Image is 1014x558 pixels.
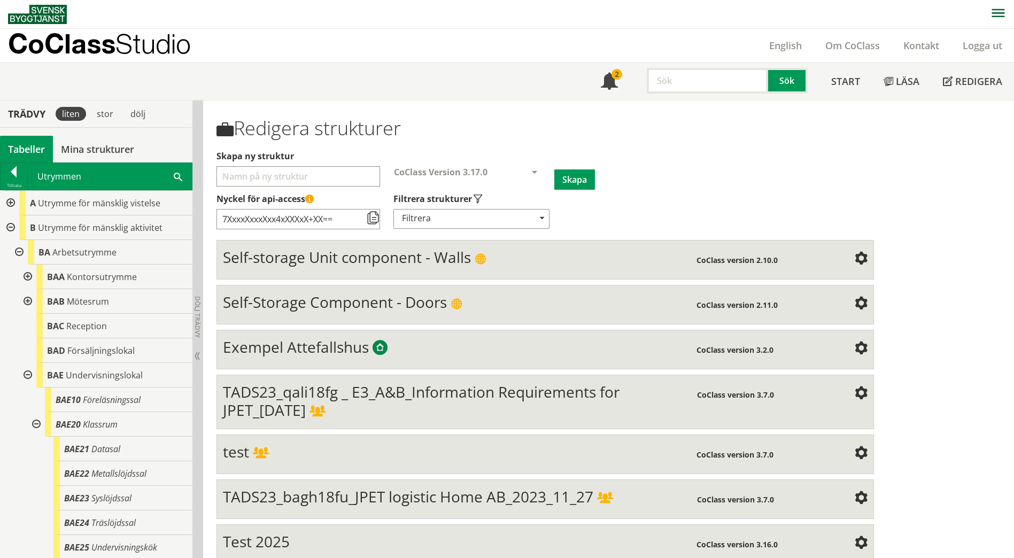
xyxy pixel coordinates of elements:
[193,296,202,338] span: Dölj trädvy
[8,37,191,50] p: CoClass
[30,197,36,209] span: A
[393,193,472,205] font: Filtrera strukturer
[855,387,868,400] span: Inställningar
[67,345,135,356] span: Försäljningslokal
[831,75,860,88] span: Start
[234,115,401,141] font: Redigera strukturer
[589,63,630,100] a: 2
[38,222,162,234] span: Utrymme för mänsklig aktivitet
[223,247,471,267] span: Self-storage Unit component - Walls
[124,107,152,121] div: dölj
[1,181,27,190] div: Tillbaka
[216,209,380,229] input: Nyckel till åtkomststruktur via API (kräver API-licensabonnemang)
[91,541,157,553] span: Undervisningskök
[2,108,51,120] div: Trädvy
[554,169,595,190] button: Skapa
[8,5,67,24] img: Svensk Byggtjänst
[373,341,388,356] span: Byggtjänsts exempelstrukturer
[367,212,380,225] span: Kopiera
[814,39,892,52] a: Om CoClass
[64,492,89,504] span: BAE23
[696,300,778,310] span: CoClass version 2.11.0
[855,298,868,311] span: Inställningar
[475,253,486,265] span: Publik struktur
[855,537,868,550] span: Inställningar
[83,394,141,406] span: Föreläsningssal
[819,63,872,100] a: Start
[697,494,774,505] span: CoClass version 3.7.0
[115,28,191,59] span: Studio
[66,320,107,332] span: Reception
[872,63,931,100] a: Läsa
[216,193,873,205] label: Nyckel till åtkomststruktur via API (kräver API-licensabonnemang)
[91,443,120,455] span: Datasal
[955,75,1002,88] span: Redigera
[216,166,380,187] input: Välj ett namn för att skapa en ny struktur Välj vilka typer av strukturer som ska visas i din str...
[83,418,118,430] span: Klassrum
[892,39,951,52] a: Kontakt
[91,492,131,504] span: Syslöjdssal
[66,369,143,381] span: Undervisningslokal
[52,246,117,258] span: Arbetsutrymme
[855,447,868,460] span: Inställningar
[91,517,136,529] span: Träslöjdssal
[309,406,326,418] span: Delad struktur
[951,39,1014,52] a: Logga ut
[47,320,64,332] span: BAC
[8,29,214,62] a: CoClassStudio
[174,170,182,182] span: Sök i tabellen
[931,63,1014,100] a: Redigera
[697,390,774,400] span: CoClass version 3.7.0
[451,298,462,310] span: Publik struktur
[601,74,618,91] span: Notifikationer
[855,253,868,266] span: Inställningar
[216,193,305,205] font: Nyckel för api-access
[28,163,192,190] div: Utrymmen
[394,166,487,178] span: CoClass Version 3.17.0
[47,296,65,307] span: BAB
[768,68,808,94] button: Sök
[612,69,622,80] div: 2
[696,255,778,265] span: CoClass version 2.10.0
[223,531,290,552] span: Test 2025
[64,517,89,529] span: BAE24
[47,369,64,381] span: BAE
[696,539,778,549] span: CoClass version 3.16.0
[597,493,613,505] span: Delad struktur
[855,343,868,355] span: Inställningar
[223,486,593,507] span: TADS23_bagh18fu_JPET logistic Home AB_2023_11_27
[38,246,50,258] span: BA
[56,107,86,121] div: liten
[47,345,65,356] span: BAD
[67,296,109,307] span: Mötesrum
[855,492,868,505] span: Inställningar
[56,394,81,406] span: BAE10
[223,337,369,357] span: Exempel Attefallshus
[896,75,919,88] span: Läsa
[216,150,873,162] label: Välj ett namn för att skapa en ny struktur
[64,443,89,455] span: BAE21
[90,107,120,121] div: stor
[223,441,249,462] span: test
[223,382,620,420] span: TADS23_qali18fg _ E3_A&B_Information Requirements for JPET_[DATE]
[47,271,65,283] span: BAA
[696,345,773,355] span: CoClass version 3.2.0
[53,136,142,162] a: Mina strukturer
[223,292,447,312] span: Self-Storage Component - Doors
[393,193,548,205] label: Välj vilka typer av strukturer som ska visas i din strukturlista
[64,541,89,553] span: BAE25
[64,468,89,479] span: BAE22
[305,195,314,204] span: Denna API-nyckel ger åtkomst till alla strukturer som du har skapat eller delat med dig av. Håll ...
[385,166,554,193] div: Välj CoClass-version för att skapa en ny struktur
[757,39,814,52] a: English
[56,418,81,430] span: BAE20
[253,448,269,460] span: Delad struktur
[67,271,137,283] span: Kontorsutrymme
[696,449,773,460] span: CoClass version 3.7.0
[393,209,549,229] div: Filtrera
[91,468,146,479] span: Metallslöjdssal
[30,222,36,234] span: B
[647,68,768,94] input: Sök
[38,197,160,209] span: Utrymme för mänsklig vistelse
